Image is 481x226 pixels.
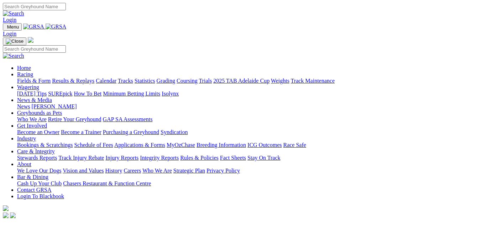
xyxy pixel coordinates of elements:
[17,103,478,110] div: News & Media
[48,91,72,97] a: SUREpick
[271,78,289,84] a: Weights
[31,103,77,109] a: [PERSON_NAME]
[3,205,9,211] img: logo-grsa-white.png
[177,78,198,84] a: Coursing
[10,212,16,218] img: twitter.svg
[17,174,48,180] a: Bar & Dining
[17,116,478,123] div: Greyhounds as Pets
[17,193,64,199] a: Login To Blackbook
[206,168,240,174] a: Privacy Policy
[17,142,478,148] div: Industry
[197,142,246,148] a: Breeding Information
[17,155,478,161] div: Care & Integrity
[17,84,39,90] a: Wagering
[3,17,16,23] a: Login
[17,135,36,142] a: Industry
[17,168,61,174] a: We Love Our Dogs
[142,168,172,174] a: Who We Are
[118,78,133,84] a: Tracks
[63,168,104,174] a: Vision and Values
[48,116,101,122] a: Retire Your Greyhound
[247,155,280,161] a: Stay On Track
[17,123,47,129] a: Get Involved
[3,53,24,59] img: Search
[17,148,55,154] a: Care & Integrity
[3,37,26,45] button: Toggle navigation
[105,155,138,161] a: Injury Reports
[6,38,23,44] img: Close
[17,180,478,187] div: Bar & Dining
[17,129,59,135] a: Become an Owner
[291,78,335,84] a: Track Maintenance
[17,142,73,148] a: Bookings & Scratchings
[167,142,195,148] a: MyOzChase
[162,91,179,97] a: Isolynx
[161,129,188,135] a: Syndication
[61,129,101,135] a: Become a Trainer
[17,116,47,122] a: Who We Are
[3,10,24,17] img: Search
[52,78,94,84] a: Results & Replays
[17,78,478,84] div: Racing
[3,31,16,37] a: Login
[23,24,44,30] img: GRSA
[58,155,104,161] a: Track Injury Rebate
[17,71,33,77] a: Racing
[74,91,102,97] a: How To Bet
[17,103,30,109] a: News
[199,78,212,84] a: Trials
[173,168,205,174] a: Strategic Plan
[63,180,151,186] a: Chasers Restaurant & Function Centre
[96,78,116,84] a: Calendar
[180,155,219,161] a: Rules & Policies
[17,129,478,135] div: Get Involved
[140,155,179,161] a: Integrity Reports
[28,37,33,43] img: logo-grsa-white.png
[17,65,31,71] a: Home
[7,24,19,30] span: Menu
[103,116,153,122] a: GAP SA Assessments
[213,78,270,84] a: 2025 TAB Adelaide Cup
[103,91,160,97] a: Minimum Betting Limits
[3,45,66,53] input: Search
[114,142,165,148] a: Applications & Forms
[135,78,155,84] a: Statistics
[3,212,9,218] img: facebook.svg
[17,155,57,161] a: Stewards Reports
[17,180,62,186] a: Cash Up Your Club
[17,161,31,167] a: About
[46,24,67,30] img: GRSA
[17,97,52,103] a: News & Media
[3,23,22,31] button: Toggle navigation
[17,78,51,84] a: Fields & Form
[17,91,47,97] a: [DATE] Tips
[220,155,246,161] a: Fact Sheets
[124,168,141,174] a: Careers
[17,168,478,174] div: About
[74,142,113,148] a: Schedule of Fees
[17,187,51,193] a: Contact GRSA
[17,110,62,116] a: Greyhounds as Pets
[3,3,66,10] input: Search
[157,78,175,84] a: Grading
[17,91,478,97] div: Wagering
[247,142,282,148] a: ICG Outcomes
[283,142,306,148] a: Race Safe
[103,129,159,135] a: Purchasing a Greyhound
[105,168,122,174] a: History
